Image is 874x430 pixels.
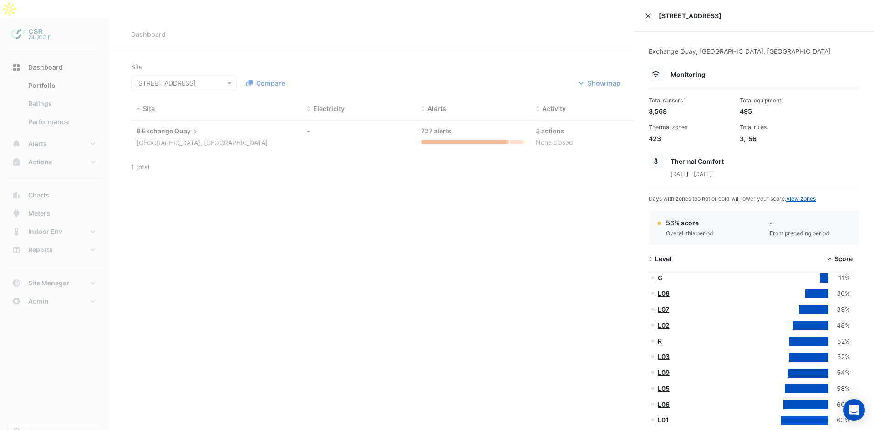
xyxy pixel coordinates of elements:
div: Thermal zones [649,123,732,132]
a: L08 [658,289,670,297]
div: 63% [828,415,850,425]
div: 52% [828,336,850,347]
span: [STREET_ADDRESS] [659,11,863,20]
a: L05 [658,384,670,392]
span: [DATE] - [DATE] [671,171,711,177]
a: L01 [658,416,669,424]
span: Level [655,255,671,263]
div: 60% [828,400,850,410]
div: 11% [828,273,850,283]
div: 54% [828,368,850,378]
div: 48% [828,320,850,331]
div: - [770,218,829,228]
div: Open Intercom Messenger [843,399,865,421]
div: Exchange Quay, [GEOGRAPHIC_DATA], [GEOGRAPHIC_DATA] [649,46,859,67]
div: Overall this period [666,229,713,238]
span: Thermal Comfort [671,157,724,165]
div: 3,568 [649,106,732,116]
div: From preceding period [770,229,829,238]
div: 423 [649,134,732,143]
div: 495 [740,106,823,116]
a: L03 [658,353,670,360]
a: L02 [658,321,670,329]
div: 58% [828,384,850,394]
a: R [658,337,662,345]
div: Total sensors [649,96,732,105]
div: Total rules [740,123,823,132]
span: Score [834,255,853,263]
a: View zones [786,195,816,202]
button: Close [645,13,651,19]
div: 3,156 [740,134,823,143]
a: L06 [658,400,670,408]
span: Days with zones too hot or cold will lower your score. [649,195,816,202]
div: 30% [828,288,850,299]
a: L07 [658,305,669,313]
span: Monitoring [671,71,706,78]
a: G [658,274,663,282]
a: L09 [658,369,670,376]
div: Total equipment [740,96,823,105]
div: 52% [828,352,850,362]
div: 56% score [666,218,713,228]
div: 39% [828,304,850,315]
